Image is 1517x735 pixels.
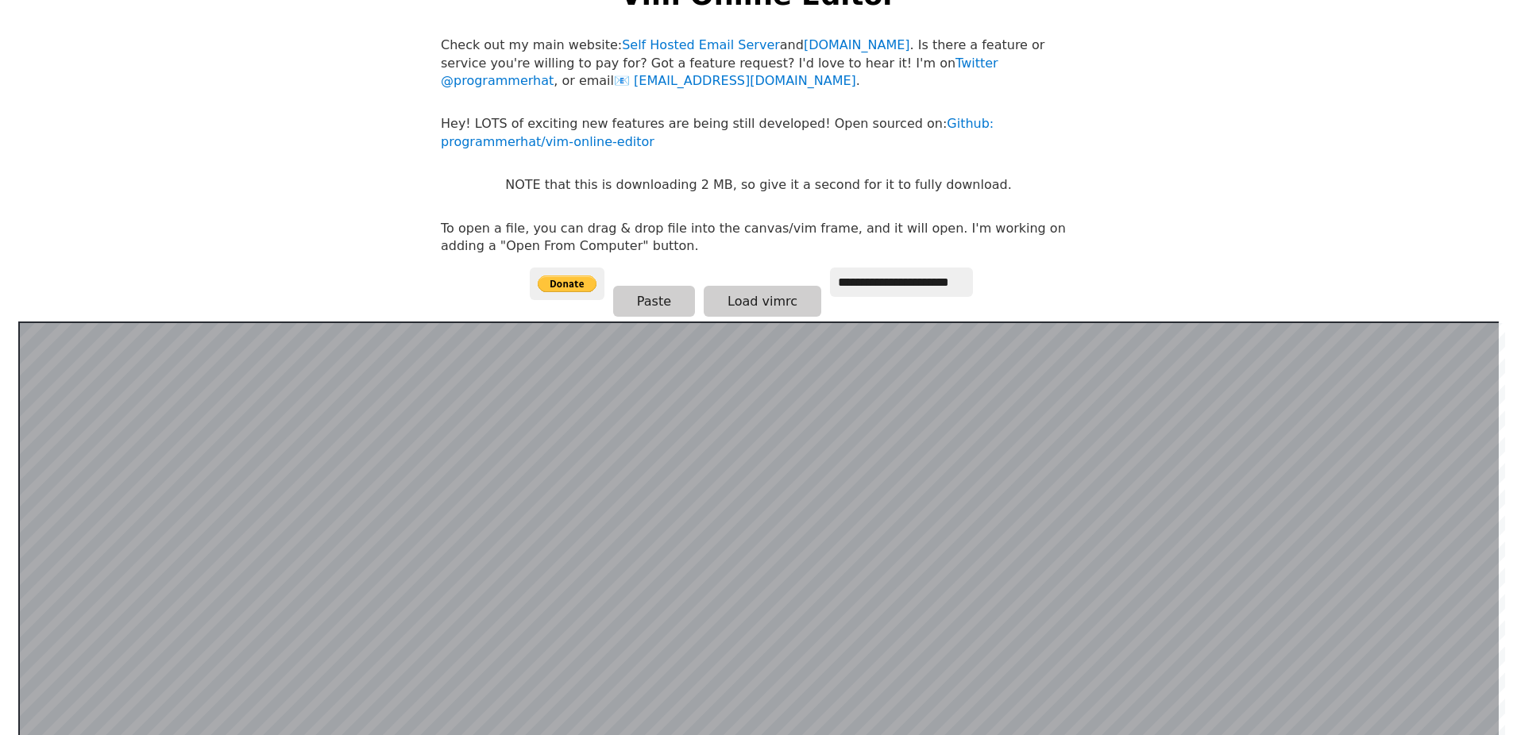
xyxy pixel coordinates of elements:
a: [DOMAIN_NAME] [804,37,910,52]
a: Twitter @programmerhat [441,56,998,88]
p: NOTE that this is downloading 2 MB, so give it a second for it to fully download. [505,176,1011,194]
a: [EMAIL_ADDRESS][DOMAIN_NAME] [614,73,856,88]
a: Github: programmerhat/vim-online-editor [441,116,994,148]
button: Paste [613,286,695,317]
p: Check out my main website: and . Is there a feature or service you're willing to pay for? Got a f... [441,37,1076,90]
p: To open a file, you can drag & drop file into the canvas/vim frame, and it will open. I'm working... [441,220,1076,256]
a: Self Hosted Email Server [622,37,780,52]
p: Hey! LOTS of exciting new features are being still developed! Open sourced on: [441,115,1076,151]
button: Load vimrc [704,286,821,317]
